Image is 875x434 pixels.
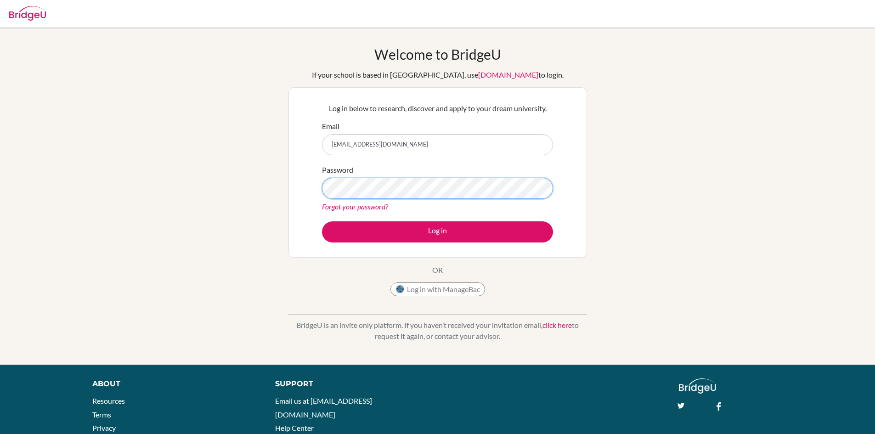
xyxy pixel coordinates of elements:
[322,164,353,175] label: Password
[288,320,587,342] p: BridgeU is an invite only platform. If you haven’t received your invitation email, to request it ...
[275,423,314,432] a: Help Center
[275,396,372,419] a: Email us at [EMAIL_ADDRESS][DOMAIN_NAME]
[390,282,485,296] button: Log in with ManageBac
[322,221,553,242] button: Log in
[9,6,46,21] img: Bridge-U
[478,70,538,79] a: [DOMAIN_NAME]
[542,321,572,329] a: click here
[275,378,427,389] div: Support
[679,378,716,394] img: logo_white@2x-f4f0deed5e89b7ecb1c2cc34c3e3d731f90f0f143d5ea2071677605dd97b5244.png
[92,423,116,432] a: Privacy
[312,69,564,80] div: If your school is based in [GEOGRAPHIC_DATA], use to login.
[322,103,553,114] p: Log in below to research, discover and apply to your dream university.
[322,121,339,132] label: Email
[432,265,443,276] p: OR
[322,202,388,211] a: Forgot your password?
[92,410,111,419] a: Terms
[374,46,501,62] h1: Welcome to BridgeU
[92,396,125,405] a: Resources
[92,378,254,389] div: About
